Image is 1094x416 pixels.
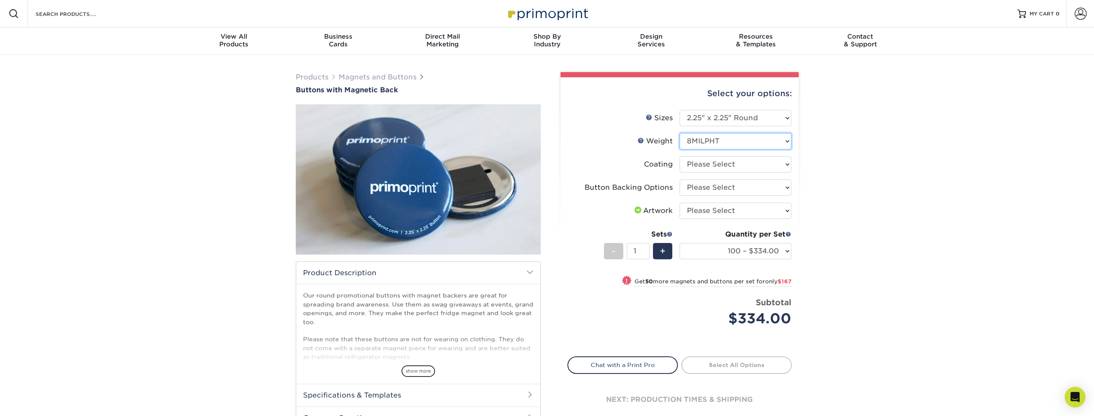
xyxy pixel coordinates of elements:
span: + [660,245,665,258]
span: Buttons with Magnetic Back [296,86,398,94]
a: View AllProducts [182,27,286,55]
span: Contact [808,33,913,40]
span: only [765,278,791,285]
iframe: Google Customer Reviews [2,390,73,413]
p: Our round promotional buttons with magnet backers are great for spreading brand awareness. Use th... [303,291,533,379]
div: Industry [495,33,599,48]
a: BusinessCards [286,27,390,55]
div: Coating [644,159,673,170]
a: Resources& Templates [704,27,808,55]
div: Sizes [646,113,673,123]
div: Button Backing Options [585,182,673,193]
span: Direct Mail [390,33,495,40]
div: Weight [637,136,673,146]
span: - [612,245,616,258]
h2: Specifications & Templates [296,384,540,406]
img: Buttons with Magnetic Back 01 [296,95,541,264]
span: Shop By [495,33,599,40]
span: 0 [1056,11,1060,17]
a: Products [296,73,328,81]
span: $167 [778,278,791,285]
span: ! [625,276,628,285]
a: Chat with a Print Pro [567,356,678,373]
div: Services [599,33,704,48]
div: & Support [808,33,913,48]
div: Open Intercom Messenger [1065,387,1085,407]
a: Direct MailMarketing [390,27,495,55]
input: SEARCH PRODUCTS..... [35,9,119,19]
h2: Product Description [296,262,540,284]
div: Products [182,33,286,48]
span: View All [182,33,286,40]
div: Quantity per Set [680,229,791,240]
strong: 50 [645,278,653,285]
div: Marketing [390,33,495,48]
a: Buttons with Magnetic Back [296,86,541,94]
a: Select All Options [681,356,792,373]
div: Select your options: [567,77,792,110]
div: $334.00 [686,308,791,329]
span: Business [286,33,390,40]
a: DesignServices [599,27,704,55]
img: Primoprint [504,4,590,23]
div: & Templates [704,33,808,48]
a: Shop ByIndustry [495,27,599,55]
span: Design [599,33,704,40]
span: Resources [704,33,808,40]
a: Contact& Support [808,27,913,55]
div: Cards [286,33,390,48]
div: Artwork [633,206,673,216]
small: Get more magnets and buttons per set for [634,278,791,287]
span: MY CART [1030,10,1054,18]
span: show more [401,365,435,377]
strong: Subtotal [756,298,791,307]
div: Sets [604,229,673,240]
a: Magnets and Buttons [339,73,417,81]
